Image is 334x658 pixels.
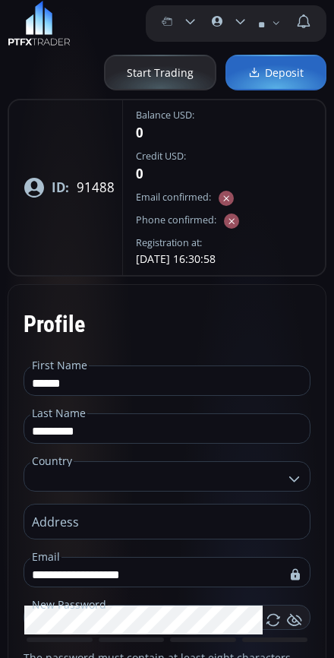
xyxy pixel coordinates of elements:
a: Deposit [225,55,326,90]
fieldset: 0 [136,109,194,142]
span: Deposit [248,65,304,81]
fieldset: 0 [136,150,186,183]
legend: Registration at: [136,236,202,251]
fieldset: [DATE] 16:30:58 [136,236,216,267]
label: Phone confirmed: [136,214,216,229]
div: Profile [24,300,310,348]
b: ID: [52,178,69,197]
img: LOGO [8,1,71,46]
span: Start Trading [127,65,194,81]
label: Email confirmed: [136,191,211,206]
legend: Balance USD: [136,109,194,123]
div: 91488 [17,100,123,275]
a: Start Trading [104,55,216,90]
legend: Credit USD: [136,150,186,164]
